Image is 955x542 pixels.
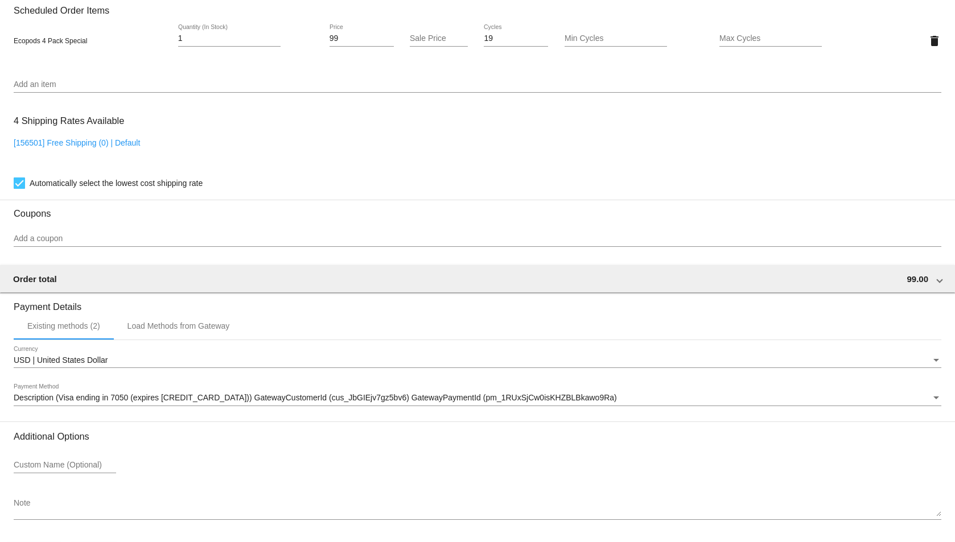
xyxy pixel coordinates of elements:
h3: Coupons [14,200,941,219]
span: Order total [13,274,57,284]
h3: Additional Options [14,431,941,442]
span: Description (Visa ending in 7050 (expires [CREDIT_CARD_DATA])) GatewayCustomerId (cus_JbGIEjv7gz5... [14,393,617,402]
input: Add an item [14,80,941,89]
input: Max Cycles [719,34,822,43]
span: USD | United States Dollar [14,355,108,365]
input: Quantity (In Stock) [178,34,281,43]
span: Ecopods 4 Pack Special [14,37,87,45]
input: Cycles [484,34,548,43]
mat-select: Payment Method [14,394,941,403]
input: Sale Price [410,34,468,43]
h3: Payment Details [14,293,941,312]
mat-select: Currency [14,356,941,365]
input: Custom Name (Optional) [14,461,116,470]
input: Min Cycles [565,34,667,43]
a: [156501] Free Shipping (0) | Default [14,138,140,147]
h3: 4 Shipping Rates Available [14,109,124,133]
div: Load Methods from Gateway [127,321,230,330]
input: Price [330,34,394,43]
span: Automatically select the lowest cost shipping rate [30,176,203,190]
input: Add a coupon [14,234,941,243]
span: 99.00 [907,274,928,284]
div: Existing methods (2) [27,321,100,330]
mat-icon: delete [928,34,941,48]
